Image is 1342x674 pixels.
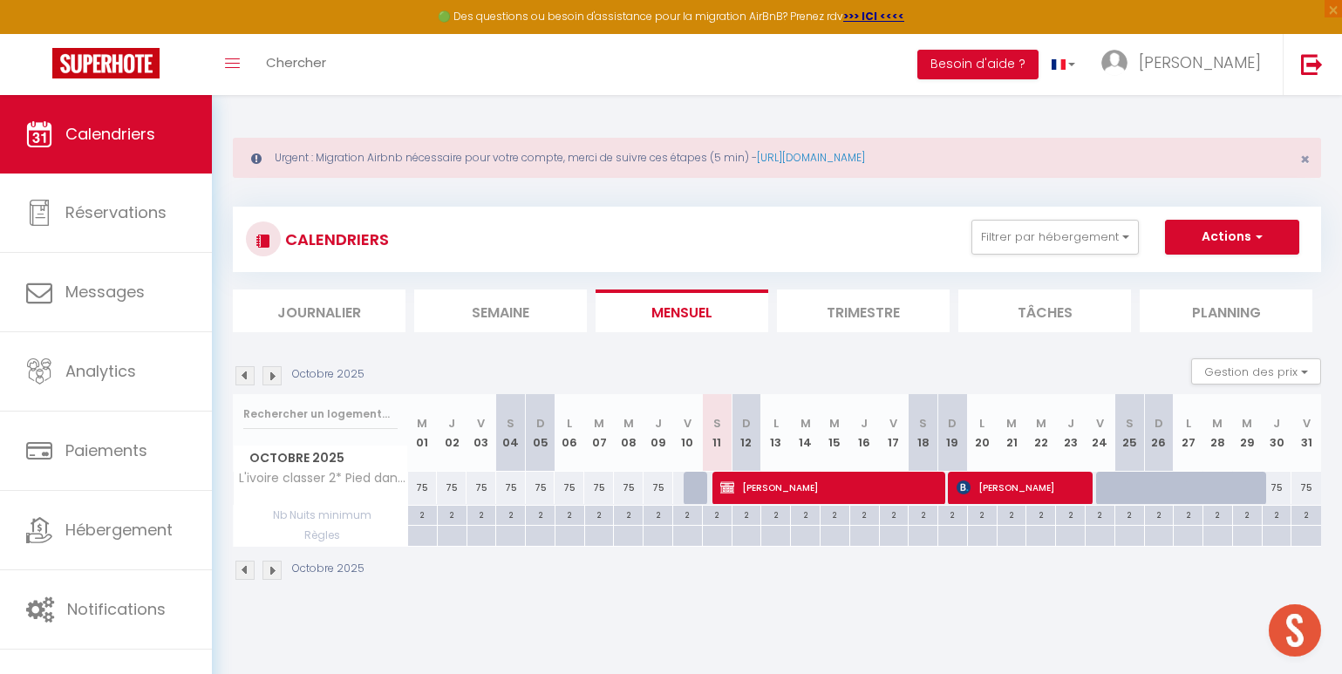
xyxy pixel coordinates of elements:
[958,289,1131,332] li: Tâches
[1242,415,1252,432] abbr: M
[1056,394,1086,472] th: 23
[1291,506,1321,522] div: 2
[919,415,927,432] abbr: S
[555,394,584,472] th: 06
[1096,415,1104,432] abbr: V
[1085,394,1114,472] th: 24
[1144,394,1174,472] th: 26
[673,506,702,522] div: 2
[757,150,865,165] a: [URL][DOMAIN_NAME]
[889,415,897,432] abbr: V
[234,506,407,525] span: Nb Nuits minimum
[1273,415,1280,432] abbr: J
[236,472,411,485] span: L'ivoire classer 2* Pied dans l'eau / Climatisée
[909,394,938,472] th: 18
[1301,53,1323,75] img: logout
[65,123,155,145] span: Calendriers
[567,415,572,432] abbr: L
[1006,415,1017,432] abbr: M
[292,561,364,577] p: Octobre 2025
[800,415,811,432] abbr: M
[673,394,703,472] th: 10
[655,415,662,432] abbr: J
[584,472,614,504] div: 75
[777,289,950,332] li: Trimestre
[1303,415,1311,432] abbr: V
[467,472,496,504] div: 75
[67,598,166,620] span: Notifications
[233,138,1321,178] div: Urgent : Migration Airbnb nécessaire pour votre compte, merci de suivre ces étapes (5 min) -
[1262,394,1291,472] th: 30
[1203,394,1233,472] th: 28
[1140,289,1312,332] li: Planning
[917,50,1039,79] button: Besoin d'aide ?
[496,506,525,522] div: 2
[408,472,438,504] div: 75
[948,415,957,432] abbr: D
[968,506,997,522] div: 2
[507,415,514,432] abbr: S
[1212,415,1223,432] abbr: M
[938,394,968,472] th: 19
[266,53,326,71] span: Chercher
[703,506,732,522] div: 2
[594,415,604,432] abbr: M
[1300,152,1310,167] button: Close
[596,289,768,332] li: Mensuel
[1174,506,1202,522] div: 2
[65,201,167,223] span: Réservations
[843,9,904,24] strong: >>> ICI <<<<
[585,506,614,522] div: 2
[909,506,937,522] div: 2
[1126,415,1134,432] abbr: S
[1145,506,1174,522] div: 2
[720,471,937,504] span: [PERSON_NAME]
[408,506,437,522] div: 2
[850,506,879,522] div: 2
[234,446,407,471] span: Octobre 2025
[829,415,840,432] abbr: M
[879,394,909,472] th: 17
[1086,506,1114,522] div: 2
[761,394,791,472] th: 13
[234,526,407,545] span: Règles
[702,394,732,472] th: 11
[732,394,761,472] th: 12
[467,506,496,522] div: 2
[1165,220,1299,255] button: Actions
[623,415,634,432] abbr: M
[1026,506,1055,522] div: 2
[1191,358,1321,385] button: Gestion des prix
[791,506,820,522] div: 2
[1300,148,1310,170] span: ×
[614,506,643,522] div: 2
[1155,415,1163,432] abbr: D
[1088,34,1283,95] a: ... [PERSON_NAME]
[65,519,173,541] span: Hébergement
[791,394,821,472] th: 14
[971,220,1139,255] button: Filtrer par hébergement
[1203,506,1232,522] div: 2
[1186,415,1191,432] abbr: L
[1269,604,1321,657] div: Ouvrir le chat
[526,394,555,472] th: 05
[1115,506,1144,522] div: 2
[408,394,438,472] th: 01
[1114,394,1144,472] th: 25
[880,506,909,522] div: 2
[614,472,644,504] div: 75
[644,506,672,522] div: 2
[1101,50,1127,76] img: ...
[1263,506,1291,522] div: 2
[1026,394,1056,472] th: 22
[536,415,545,432] abbr: D
[1056,506,1085,522] div: 2
[773,415,779,432] abbr: L
[849,394,879,472] th: 16
[997,394,1026,472] th: 21
[496,394,526,472] th: 04
[821,506,849,522] div: 2
[957,471,1085,504] span: [PERSON_NAME]
[448,415,455,432] abbr: J
[477,415,485,432] abbr: V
